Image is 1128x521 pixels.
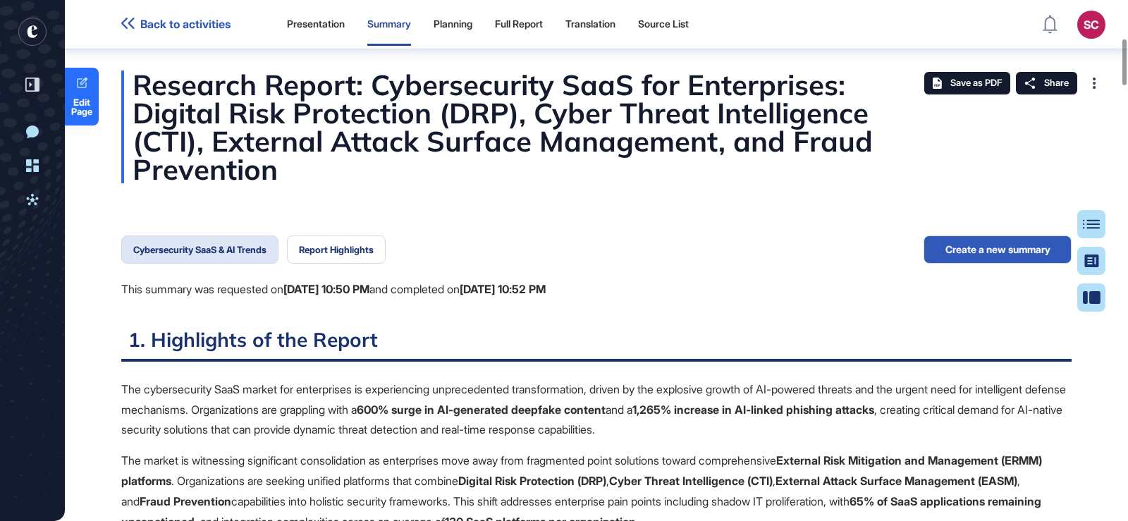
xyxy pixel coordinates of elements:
b: [DATE] 10:52 PM [460,282,546,296]
span: Edit Page [65,98,99,116]
div: entrapeer-logo [18,18,47,46]
div: Summary [367,18,411,30]
strong: External Attack Surface Management (EASM) [775,474,1017,488]
div: Research Report: Cybersecurity SaaS for Enterprises: Digital Risk Protection (DRP), Cyber Threat ... [121,71,1072,183]
div: Full Report [495,18,543,30]
strong: Digital Risk Protection (DRP) [458,474,606,488]
div: Planning [434,18,472,30]
button: Report Highlights [287,235,386,264]
strong: 1,265% increase in AI-linked phishing attacks [632,403,874,417]
p: The cybersecurity SaaS market for enterprises is experiencing unprecedented transformation, drive... [121,379,1072,440]
strong: External Risk Mitigation and Management (ERMM) platforms [121,453,1042,488]
a: Edit Page [65,68,99,125]
h2: 1. Highlights of the Report [121,327,1072,362]
span: Share [1044,78,1069,89]
button: Create a new summary [924,235,1072,264]
div: Translation [565,18,615,30]
strong: Fraud Prevention [140,494,231,508]
button: SC [1077,11,1105,39]
div: This summary was requested on and completed on [121,281,546,299]
strong: 600% surge in AI-generated deepfake content [357,403,606,417]
span: Back to activities [140,18,231,31]
span: Save as PDF [950,78,1002,89]
button: Cybersecurity SaaS & AI Trends [121,235,278,264]
div: Source List [638,18,689,30]
b: [DATE] 10:50 PM [283,282,369,296]
strong: Cyber Threat Intelligence (CTI) [609,474,773,488]
div: Presentation [287,18,345,30]
a: Back to activities [121,18,231,31]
